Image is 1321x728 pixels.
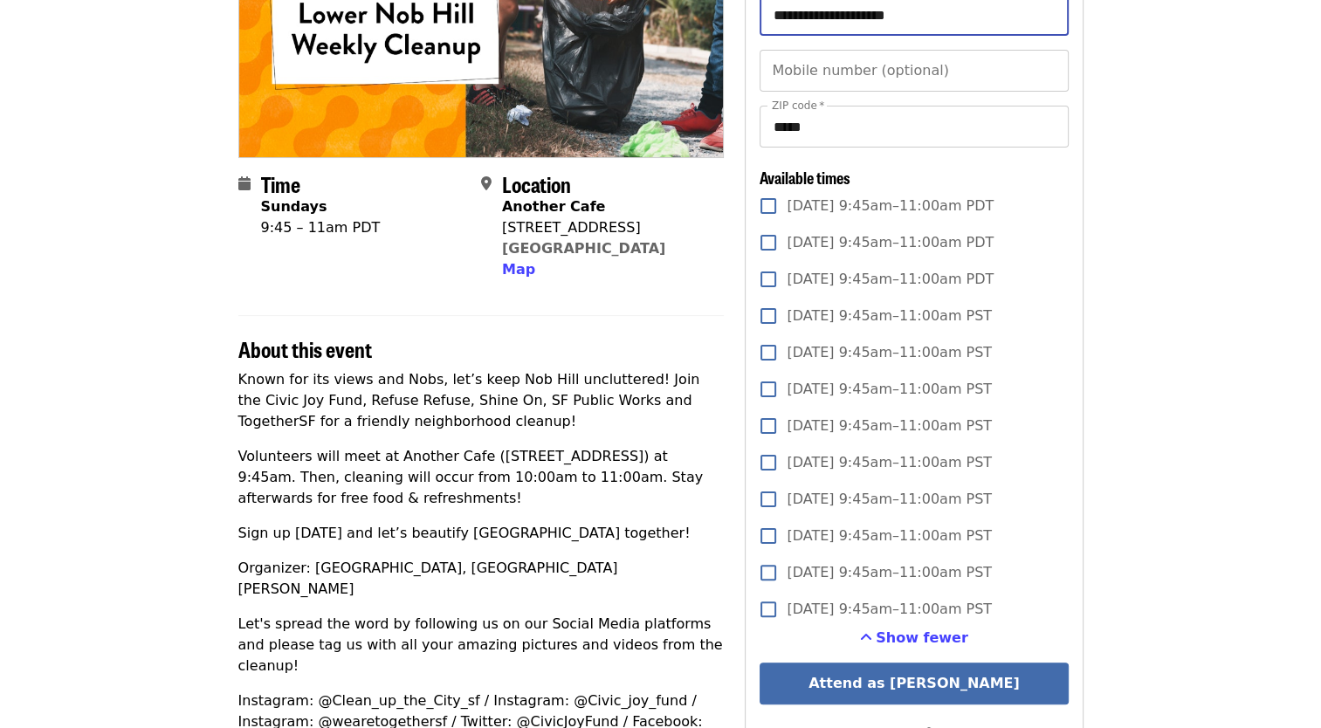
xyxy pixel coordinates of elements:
[261,198,327,215] strong: Sundays
[787,416,992,436] span: [DATE] 9:45am–11:00am PST
[787,489,992,510] span: [DATE] 9:45am–11:00am PST
[787,306,992,326] span: [DATE] 9:45am–11:00am PST
[238,614,725,676] p: Let's spread the word by following us on our Social Media platforms and please tag us with all yo...
[502,198,605,215] strong: Another Cafe
[760,50,1068,92] input: Mobile number (optional)
[238,175,251,192] i: calendar icon
[261,217,381,238] div: 9:45 – 11am PDT
[481,175,492,192] i: map-marker-alt icon
[772,100,824,111] label: ZIP code
[238,446,725,509] p: Volunteers will meet at Another Cafe ([STREET_ADDRESS]) at 9:45am. Then, cleaning will occur from...
[238,369,725,432] p: Known for its views and Nobs, let’s keep Nob Hill uncluttered! Join the Civic Joy Fund, Refuse Re...
[502,217,665,238] div: [STREET_ADDRESS]
[787,599,992,620] span: [DATE] 9:45am–11:00am PST
[261,168,300,199] span: Time
[787,379,992,400] span: [DATE] 9:45am–11:00am PST
[787,525,992,546] span: [DATE] 9:45am–11:00am PST
[787,232,994,253] span: [DATE] 9:45am–11:00am PDT
[787,342,992,363] span: [DATE] 9:45am–11:00am PST
[787,452,992,473] span: [DATE] 9:45am–11:00am PST
[760,663,1068,704] button: Attend as [PERSON_NAME]
[238,523,725,544] p: Sign up [DATE] and let’s beautify [GEOGRAPHIC_DATA] together!
[787,269,994,290] span: [DATE] 9:45am–11:00am PDT
[502,261,535,278] span: Map
[876,629,968,646] span: Show fewer
[502,259,535,280] button: Map
[787,562,992,583] span: [DATE] 9:45am–11:00am PST
[238,333,372,364] span: About this event
[860,628,968,649] button: See more timeslots
[760,166,850,189] span: Available times
[787,196,994,216] span: [DATE] 9:45am–11:00am PDT
[238,558,725,600] p: Organizer: [GEOGRAPHIC_DATA], [GEOGRAPHIC_DATA][PERSON_NAME]
[502,240,665,257] a: [GEOGRAPHIC_DATA]
[760,106,1068,148] input: ZIP code
[502,168,571,199] span: Location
